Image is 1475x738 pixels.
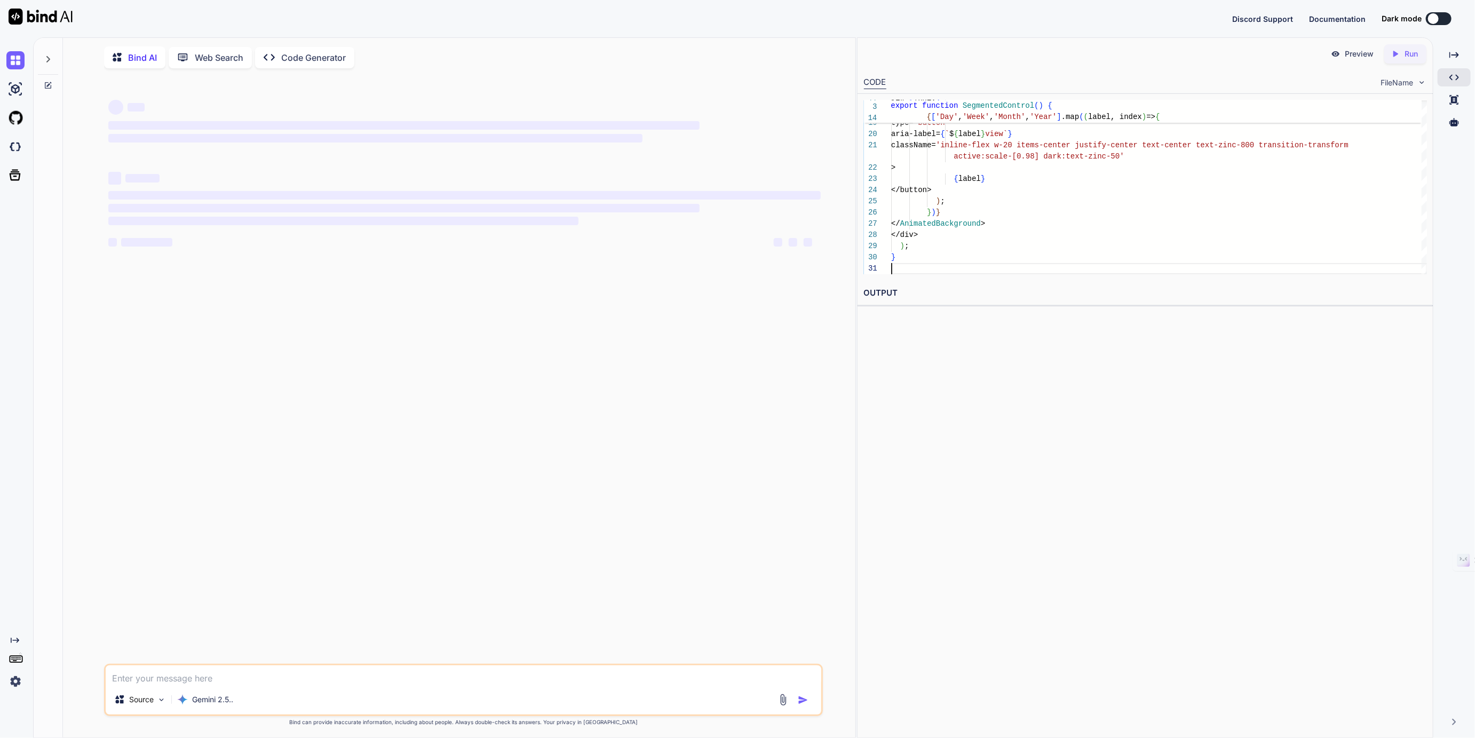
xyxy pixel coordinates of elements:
span: 'Month' [994,113,1026,121]
span: } [891,253,895,261]
span: .map [1061,113,1080,121]
span: { [1155,113,1160,121]
h2: OUTPUT [858,281,1433,306]
span: ) [1142,113,1146,121]
span: 'Year' [1030,113,1057,121]
span: SegmentedControl [963,101,1034,110]
span: view` [985,130,1008,138]
span: { [940,130,945,138]
span: ‌ [121,238,172,247]
span: ; [905,242,909,250]
span: ) [931,208,935,217]
span: function [922,101,958,110]
span: ‌ [108,238,117,247]
span: ( [1079,113,1083,121]
span: ) [1039,101,1043,110]
img: chat [6,51,25,69]
span: label [958,174,981,183]
span: 'Week' [963,113,989,121]
span: ‌ [125,174,160,182]
img: preview [1331,49,1341,59]
span: FileName [1381,77,1413,88]
span: ‌ [108,191,821,200]
img: githubLight [6,109,25,127]
span: > [981,219,985,228]
span: </div> [891,231,918,239]
span: ` [945,130,949,138]
span: } [981,130,985,138]
div: 26 [864,207,877,218]
span: { [954,174,958,183]
img: chevron down [1417,78,1426,87]
span: 'inline-flex w-20 items-center justify-center text [936,141,1160,149]
p: Code Generator [281,51,346,64]
span: label [958,130,981,138]
span: } [981,174,985,183]
p: Web Search [195,51,243,64]
span: ‌ [108,121,700,130]
div: 23 [864,173,877,185]
img: Gemini 2.5 flash [177,694,188,705]
img: settings [6,672,25,691]
div: 28 [864,229,877,241]
span: </ [891,219,900,228]
span: ‌ [108,134,643,142]
button: Discord Support [1232,13,1293,25]
p: Run [1405,49,1418,59]
span: 'Day' [936,113,958,121]
p: Gemini 2.5.. [192,694,233,705]
span: ; [940,197,945,205]
span: ( [1084,113,1088,121]
span: ‌ [789,238,797,247]
span: 3 [864,101,877,113]
span: , [989,113,994,121]
span: ) [936,197,940,205]
span: export [891,101,918,110]
img: attachment [777,694,789,706]
p: Bind can provide inaccurate information, including about people. Always double-check its answers.... [104,718,823,726]
span: aria-label= [891,130,940,138]
span: [ [931,113,935,121]
span: -center text-zinc-800 transition-transform [1160,141,1349,149]
button: Documentation [1309,13,1366,25]
span: ‌ [108,100,123,115]
div: 25 [864,196,877,207]
span: AnimatedBackground [900,219,980,228]
span: className= [891,141,936,149]
span: { [954,130,958,138]
span: ‌ [108,172,121,185]
img: Bind AI [9,9,73,25]
span: => [1147,113,1156,121]
span: } [936,208,940,217]
p: Bind AI [128,51,157,64]
span: , [1026,113,1030,121]
span: { [927,113,931,121]
img: icon [798,695,808,705]
span: ‌ [108,204,700,212]
div: 31 [864,263,877,274]
img: darkCloudIdeIcon [6,138,25,156]
img: ai-studio [6,80,25,98]
span: label, index [1088,113,1142,121]
span: ] [1057,113,1061,121]
img: Pick Models [157,695,166,704]
div: 30 [864,252,877,263]
span: ) [900,242,904,250]
div: 19 [864,117,877,129]
span: ‌ [774,238,782,247]
p: Preview [1345,49,1374,59]
div: 29 [864,241,877,252]
span: Documentation [1309,14,1366,23]
p: Source [129,694,154,705]
div: 22 [864,162,877,173]
span: { [1048,101,1052,110]
span: ( [1034,101,1038,110]
div: 20 [864,129,877,140]
span: 14 [864,113,877,124]
span: ‌ [804,238,812,247]
span: type= [891,118,914,127]
span: } [1008,130,1012,138]
span: > [891,163,895,172]
div: 27 [864,218,877,229]
span: </button> [891,186,932,194]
